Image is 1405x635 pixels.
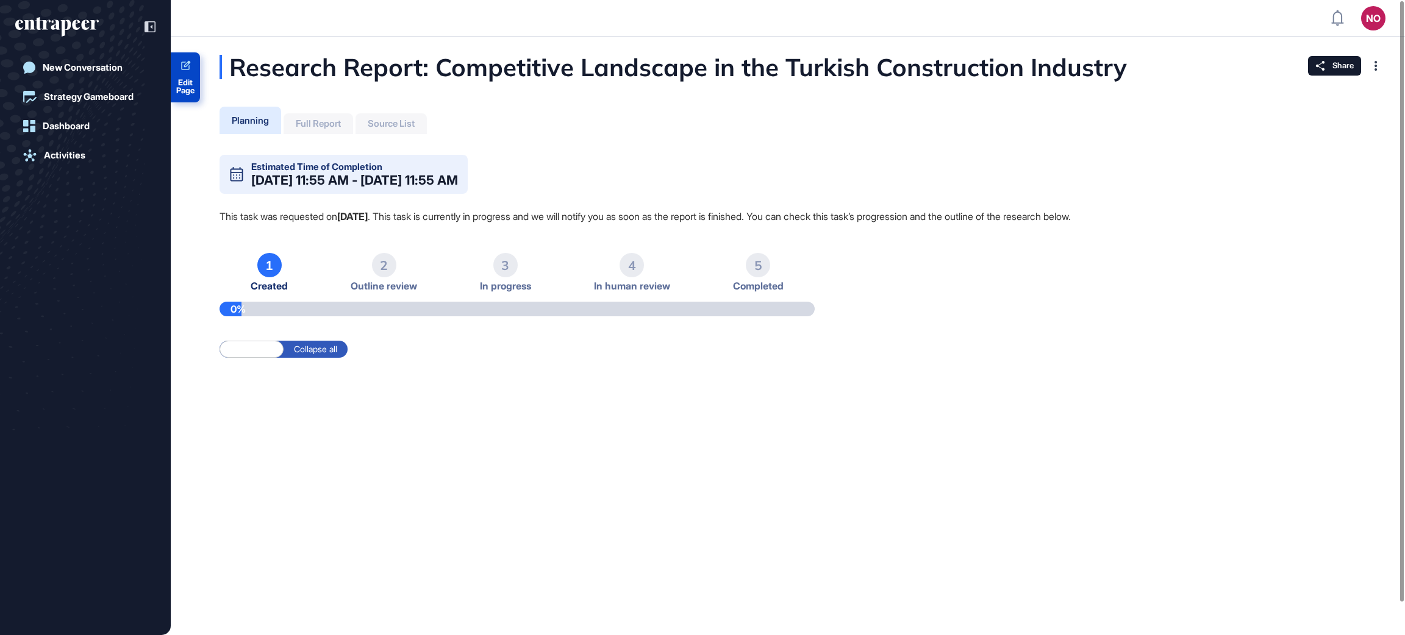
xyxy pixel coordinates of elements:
span: Completed [733,280,784,292]
div: Strategy Gameboard [44,91,134,102]
div: Estimated Time of Completion [251,162,382,171]
span: In progress [480,280,531,292]
div: Source List [368,118,415,129]
span: Share [1332,61,1354,71]
div: 0% [220,302,241,316]
div: Activities [44,150,85,161]
div: Research Report: Competitive Landscape in the Turkish Construction Industry [220,55,1249,79]
div: 3 [493,253,518,277]
a: Edit Page [171,52,200,102]
label: Collapse all [284,341,348,358]
a: Strategy Gameboard [15,85,156,109]
div: Planning [232,115,269,126]
label: Expand all [220,341,284,358]
div: 1 [257,253,282,277]
span: In human review [594,280,670,292]
span: Outline review [351,280,417,292]
div: Full Report [296,118,341,129]
div: Dashboard [43,121,90,132]
div: 2 [372,253,396,277]
span: Edit Page [171,79,200,94]
strong: [DATE] [337,210,368,222]
p: This task was requested on . This task is currently in progress and we will notify you as soon as... [220,208,1356,224]
a: New Conversation [15,55,156,80]
div: 4 [620,253,644,277]
span: Created [251,280,288,292]
a: Dashboard [15,114,156,138]
a: Activities [15,143,156,168]
div: [DATE] 11:55 AM - [DATE] 11:55 AM [251,174,458,186]
div: New Conversation [43,62,123,73]
button: NO [1361,6,1385,30]
div: 5 [746,253,770,277]
div: entrapeer-logo [15,17,99,37]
